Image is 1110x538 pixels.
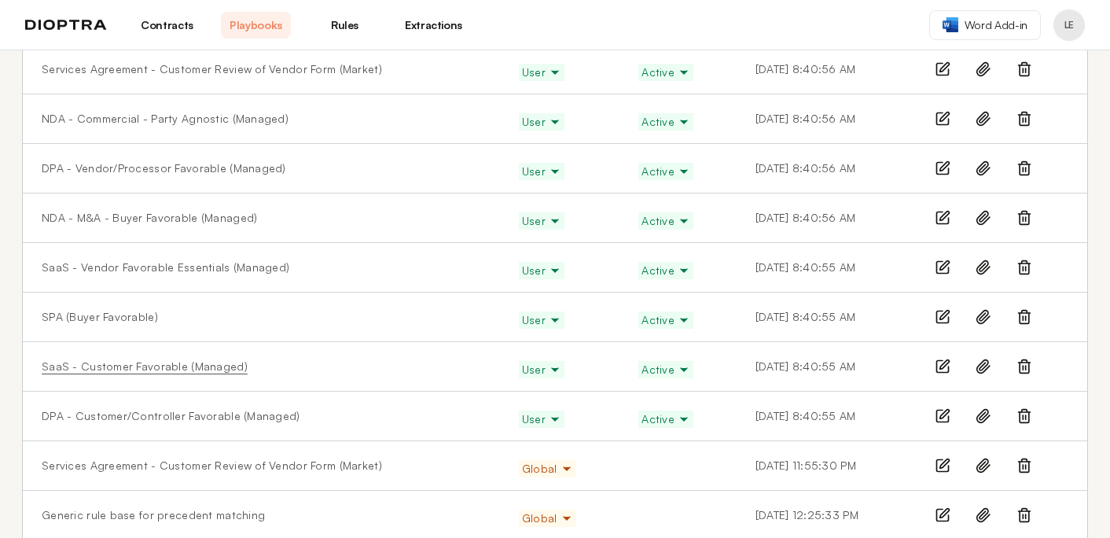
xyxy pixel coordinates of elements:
a: Rules [310,12,380,39]
span: User [522,164,561,179]
span: Word Add-in [965,17,1027,33]
button: Global [519,510,576,527]
td: [DATE] 8:40:56 AM [737,94,917,144]
span: User [522,114,561,130]
span: User [522,213,561,229]
button: Active [638,311,693,329]
span: Active [641,114,690,130]
button: User [519,64,564,81]
a: DPA - Customer/Controller Favorable (Managed) [42,408,300,424]
img: word [943,17,958,32]
button: Active [638,113,693,131]
button: User [519,113,564,131]
a: NDA - Commercial - Party Agnostic (Managed) [42,111,289,127]
span: User [522,362,561,378]
span: Active [641,411,690,427]
button: Active [638,64,693,81]
td: [DATE] 8:40:55 AM [737,392,917,441]
a: SaaS - Vendor Favorable Essentials (Managed) [42,260,289,275]
span: Active [641,213,690,229]
button: Active [638,163,693,180]
button: Active [638,411,693,428]
span: Global [522,510,573,526]
button: User [519,411,564,428]
td: [DATE] 8:40:56 AM [737,45,917,94]
a: SPA (Buyer Favorable) [42,309,158,325]
td: [DATE] 8:40:56 AM [737,144,917,193]
span: Global [522,461,573,477]
span: User [522,263,561,278]
span: User [522,64,561,80]
span: User [522,312,561,328]
a: Contracts [132,12,202,39]
span: Active [641,164,690,179]
span: Active [641,312,690,328]
a: Word Add-in [929,10,1041,40]
button: Profile menu [1053,9,1085,41]
button: User [519,262,564,279]
button: Active [638,361,693,378]
td: [DATE] 11:55:30 PM [737,441,917,491]
img: logo [25,20,107,31]
a: Services Agreement - Customer Review of Vendor Form (Market) [42,61,382,77]
span: Active [641,362,690,378]
button: Active [638,212,693,230]
span: User [522,411,561,427]
span: Active [641,64,690,80]
td: [DATE] 8:40:55 AM [737,243,917,293]
span: Active [641,263,690,278]
td: [DATE] 8:40:56 AM [737,193,917,243]
button: User [519,311,564,329]
td: [DATE] 8:40:55 AM [737,293,917,342]
a: Playbooks [221,12,291,39]
a: Extractions [399,12,469,39]
a: Services Agreement - Customer Review of Vendor Form (Market) [42,458,382,474]
button: User [519,212,564,230]
button: User [519,163,564,180]
button: Global [519,460,576,477]
button: User [519,361,564,378]
button: Active [638,262,693,279]
a: DPA - Vendor/Processor Favorable (Managed) [42,160,286,176]
a: SaaS - Customer Favorable (Managed) [42,359,248,374]
a: Generic rule base for precedent matching [42,507,265,523]
a: NDA - M&A - Buyer Favorable (Managed) [42,210,257,226]
td: [DATE] 8:40:55 AM [737,342,917,392]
